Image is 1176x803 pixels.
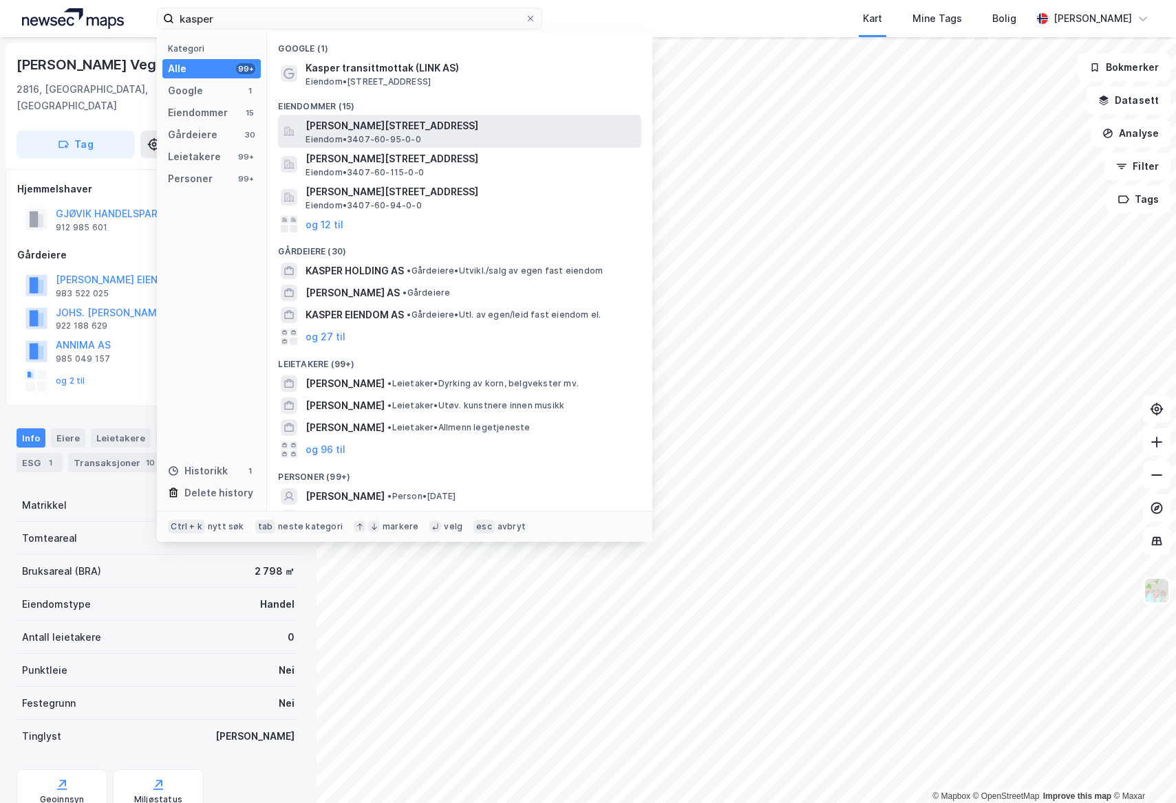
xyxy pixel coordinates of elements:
div: Handel [260,596,295,613]
div: Datasett [156,428,208,448]
div: Festegrunn [22,695,76,712]
span: [PERSON_NAME][STREET_ADDRESS] [306,151,636,167]
button: og 96 til [306,441,345,458]
div: avbryt [498,521,526,532]
span: [PERSON_NAME][STREET_ADDRESS] [306,118,636,134]
div: ESG [17,453,63,472]
div: Hjemmelshaver [17,181,299,197]
div: 1 [244,85,255,96]
div: Kart [863,10,882,27]
span: • [387,422,392,432]
div: Delete history [184,485,253,501]
div: Eiendommer (15) [267,90,652,115]
button: og 27 til [306,329,345,345]
span: KASPER HOLDING AS [306,263,404,279]
div: [PERSON_NAME] [1054,10,1132,27]
button: Datasett [1087,87,1170,114]
span: Kasper transittmottak (LINK AS) [306,60,636,76]
div: Leietakere (99+) [267,348,652,373]
div: 99+ [236,63,255,74]
div: Google (1) [267,32,652,57]
div: Tinglyst [22,728,61,745]
div: Leietakere [91,428,151,448]
span: • [403,287,407,298]
div: 99+ [236,173,255,184]
span: • [387,378,392,388]
a: OpenStreetMap [973,791,1040,801]
div: 985 049 157 [56,353,110,364]
div: Eiendomstype [22,596,91,613]
div: Nei [279,695,295,712]
div: Historikk [168,463,228,479]
div: Eiendommer [168,104,228,121]
span: Leietaker • Dyrking av korn, belgvekster mv. [387,378,579,389]
button: Tag [17,131,135,158]
div: Bruksareal (BRA) [22,563,101,580]
div: Antall leietakere [22,629,101,646]
span: [PERSON_NAME] [306,397,385,414]
div: Kategori [168,43,261,54]
span: Gårdeiere • Utl. av egen/leid fast eiendom el. [407,309,601,320]
div: Alle [168,60,186,77]
div: 2816, [GEOGRAPHIC_DATA], [GEOGRAPHIC_DATA] [17,81,234,114]
span: Gårdeiere • Utvikl./salg av egen fast eiendom [407,265,603,276]
span: [PERSON_NAME][STREET_ADDRESS] [306,184,636,200]
div: Gårdeiere (30) [267,235,652,260]
span: Person • [DATE] [387,491,456,502]
button: og 12 til [306,216,343,232]
div: Punktleie [22,662,67,679]
div: Eiere [51,428,85,448]
div: [PERSON_NAME] [215,728,295,745]
span: [PERSON_NAME] [306,419,385,436]
span: KASPER EIENDOM AS [306,307,404,323]
img: logo.a4113a55bc3d86da70a041830d287a7e.svg [22,8,124,29]
div: neste kategori [278,521,343,532]
span: Leietaker • Utøv. kunstnere innen musikk [387,400,564,411]
button: Filter [1104,153,1170,180]
span: Leietaker • Allmenn legetjeneste [387,422,530,433]
span: Eiendom • 3407-60-94-0-0 [306,200,421,211]
div: Gårdeiere [17,247,299,263]
input: Søk på adresse, matrikkel, gårdeiere, leietakere eller personer [174,8,525,29]
div: nytt søk [208,521,244,532]
span: [PERSON_NAME] [306,488,385,505]
span: [PERSON_NAME] AS [306,285,400,301]
div: 10 [143,456,158,470]
div: velg [444,521,462,532]
span: • [387,491,392,501]
div: tab [255,520,276,533]
button: Bokmerker [1078,54,1170,81]
div: esc [473,520,495,533]
span: Eiendom • [STREET_ADDRESS] [306,76,431,87]
button: Analyse [1091,120,1170,147]
div: [PERSON_NAME] Veg 20 [17,54,179,76]
div: Bolig [992,10,1016,27]
div: Personer (99+) [267,461,652,485]
div: 1 [244,465,255,476]
span: • [407,309,411,320]
div: markere [383,521,418,532]
div: Leietakere [168,148,221,165]
div: Kontrollprogram for chat [1107,737,1176,803]
a: Mapbox [932,791,970,801]
div: 0 [288,629,295,646]
div: 15 [244,107,255,118]
div: Matrikkel [22,497,67,514]
span: Eiendom • 3407-60-115-0-0 [306,167,424,178]
div: Tomteareal [22,530,77,547]
div: 922 188 629 [56,320,107,331]
div: 99+ [236,151,255,162]
div: Ctrl + k [168,520,205,533]
div: Info [17,428,45,448]
span: • [387,400,392,410]
button: Tags [1106,186,1170,213]
div: 30 [244,129,255,140]
div: 983 522 025 [56,288,109,299]
div: Nei [279,662,295,679]
div: Personer [168,170,213,187]
span: [PERSON_NAME] [306,375,385,392]
div: 912 985 601 [56,222,107,233]
img: Z [1144,577,1170,604]
div: Transaksjoner [68,453,163,472]
div: Google [168,82,203,99]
